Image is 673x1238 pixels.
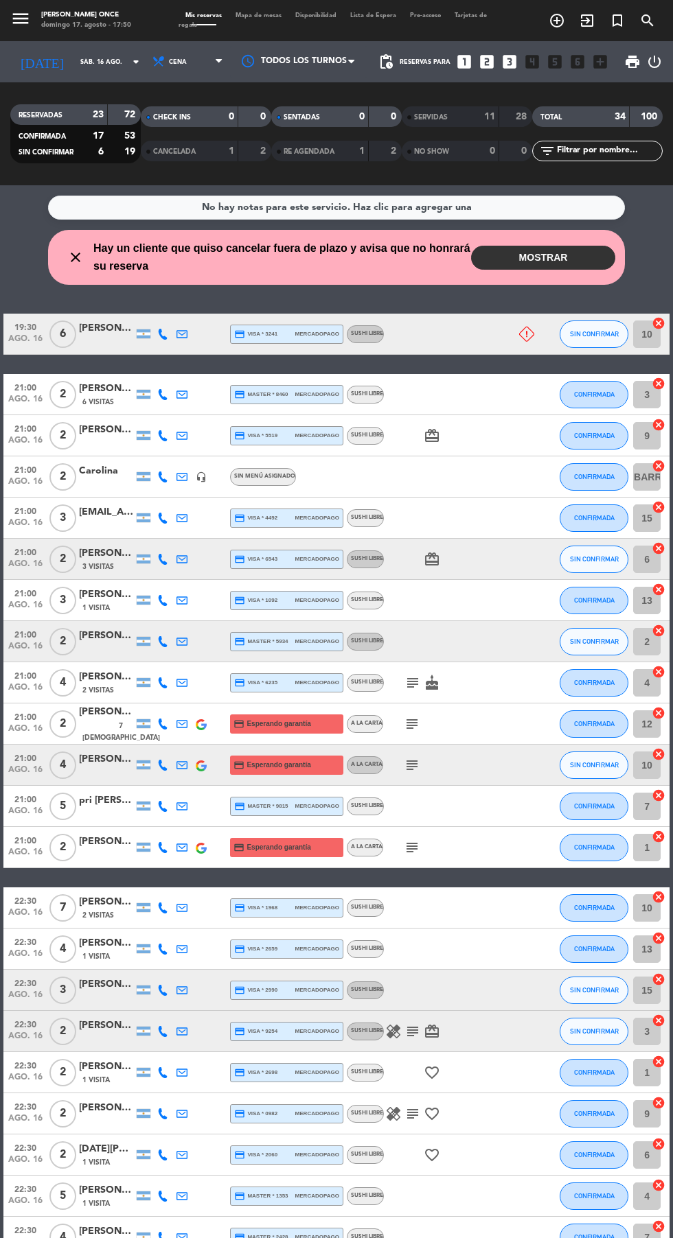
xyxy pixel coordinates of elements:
button: CONFIRMADA [560,834,628,861]
span: Mapa de mesas [229,12,288,19]
i: cancel [652,1137,665,1151]
strong: 0 [391,112,399,121]
span: ago. 16 [8,949,43,965]
span: ago. 16 [8,395,43,410]
span: SIN CONFIRMAR [570,330,619,338]
div: [PERSON_NAME] [79,1059,134,1075]
i: credit_card [234,430,245,441]
span: 21:00 [8,749,43,765]
span: 1 Visita [82,1075,110,1086]
strong: 0 [260,112,269,121]
strong: 2 [391,146,399,156]
i: subject [404,1106,421,1122]
i: subject [404,675,421,691]
span: 21:00 [8,626,43,642]
span: 2 [49,1018,76,1045]
div: pri [PERSON_NAME] [79,793,134,808]
span: Pre-acceso [403,12,448,19]
span: RESERVADAS [19,112,62,119]
span: ago. 16 [8,1114,43,1130]
span: CONFIRMADA [574,473,615,480]
span: Sushi libre [351,515,383,520]
img: google-logo.png [196,760,207,771]
span: 21:00 [8,585,43,600]
span: RE AGENDADA [284,148,334,155]
span: CHECK INS [153,114,191,121]
div: [PERSON_NAME] [79,1018,134,1033]
i: looks_3 [501,53,518,71]
i: credit_card [234,554,245,565]
span: A LA CARTA [351,762,383,767]
span: 2 [49,710,76,738]
span: ago. 16 [8,1031,43,1047]
button: SIN CONFIRMAR [560,977,628,1004]
button: menu [10,8,31,32]
span: 2 [49,834,76,861]
span: 4 [49,669,76,697]
strong: 100 [641,112,660,121]
div: [PERSON_NAME] [79,669,134,685]
span: 22:30 [8,933,43,949]
i: card_giftcard [424,551,440,568]
span: visa * 5519 [234,430,277,441]
span: ago. 16 [8,334,43,350]
span: 5 [49,793,76,820]
button: CONFIRMADA [560,381,628,408]
i: looks_6 [569,53,586,71]
span: 4 [49,935,76,963]
span: ago. 16 [8,724,43,740]
button: SIN CONFIRMAR [560,320,628,348]
i: credit_card [234,677,245,688]
span: Sushi libre [351,987,383,992]
span: master * 5934 [234,636,288,647]
button: CONFIRMADA [560,935,628,963]
div: [PERSON_NAME] [79,320,134,336]
span: master * 8460 [234,389,288,400]
i: cancel [652,931,665,945]
span: 3 [49,504,76,532]
button: SIN CONFIRMAR [560,1018,628,1045]
strong: 11 [484,112,495,121]
span: mercadopago [295,903,339,912]
span: visa * 2659 [234,944,277,955]
span: Esperando garantía [247,842,310,853]
span: ago. 16 [8,559,43,575]
span: CONFIRMADA [574,802,615,810]
button: CONFIRMADA [560,587,628,614]
button: CONFIRMADA [560,463,628,491]
div: [EMAIL_ADDRESS][DOMAIN_NAME] [79,504,134,520]
span: Esperando garantía [247,719,310,729]
span: 21:00 [8,832,43,848]
div: [PERSON_NAME] [PERSON_NAME] [79,628,134,644]
span: 1 Visita [82,603,110,614]
span: ago. 16 [8,518,43,534]
span: 7 [49,894,76,922]
span: NO SHOW [414,148,449,155]
button: CONFIRMADA [560,793,628,820]
span: ago. 16 [8,477,43,493]
span: SERVIDAS [414,114,448,121]
span: 21:00 [8,708,43,724]
div: [PERSON_NAME] [79,977,134,992]
span: 21:00 [8,502,43,518]
i: subject [404,757,420,773]
strong: 23 [93,110,104,119]
img: google-logo.png [196,843,207,854]
span: 22:30 [8,1098,43,1114]
span: 2 [49,381,76,408]
span: mercadopago [295,554,339,563]
span: SIN CONFIRMAR [570,555,619,563]
span: 2 [49,628,76,655]
span: Hay un cliente que quiso cancelar fuera de plazo y avisa que no honrará su reserva [93,240,471,275]
span: ago. 16 [8,908,43,924]
i: credit_card [234,801,245,812]
span: ago. 16 [8,990,43,1006]
i: cancel [652,972,665,986]
span: 22:30 [8,1057,43,1073]
span: SIN CONFIRMAR [19,149,73,156]
button: MOSTRAR [471,246,615,270]
span: CONFIRMADA [574,390,615,398]
span: ago. 16 [8,1073,43,1088]
span: 2 [49,1100,76,1128]
div: [PERSON_NAME] [79,587,134,603]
